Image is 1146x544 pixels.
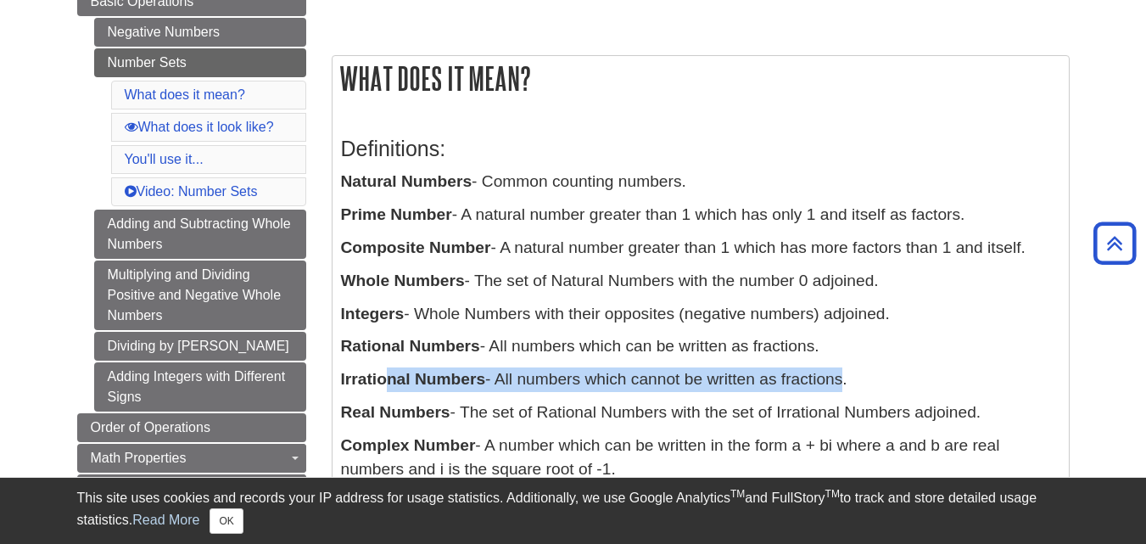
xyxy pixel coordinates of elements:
[94,261,306,330] a: Multiplying and Dividing Positive and Negative Whole Numbers
[341,203,1060,227] p: - A natural number greater than 1 which has only 1 and itself as factors.
[94,18,306,47] a: Negative Numbers
[341,269,1060,294] p: - The set of Natural Numbers with the number 0 adjoined.
[341,302,1060,327] p: - Whole Numbers with their opposites (negative numbers) adjoined.
[341,401,1060,425] p: - The set of Rational Numbers with the set of Irrational Numbers adjoined.
[341,170,1060,194] p: - Common counting numbers.
[341,238,491,256] b: Composite Number
[341,236,1060,261] p: - A natural number greater than 1 which has more factors than 1 and itself.
[341,272,465,289] b: Whole Numbers
[341,370,486,388] b: Irrational Numbers
[341,305,405,322] b: Integers
[341,334,1060,359] p: - All numbers which can be written as fractions.
[125,120,274,134] a: What does it look like?
[94,332,306,361] a: Dividing by [PERSON_NAME]
[341,434,1060,483] p: - A number which can be written in the form a + bi where a and b are real numbers and i is the sq...
[91,451,187,465] span: Math Properties
[132,513,199,527] a: Read More
[210,508,243,534] button: Close
[730,488,745,500] sup: TM
[125,152,204,166] a: You'll use it...
[341,403,450,421] b: Real Numbers
[77,444,306,473] a: Math Properties
[341,367,1060,392] p: - All numbers which cannot be written as fractions.
[94,362,306,412] a: Adding Integers with Different Signs
[333,56,1069,101] h2: What does it mean?
[1087,232,1142,255] a: Back to Top
[825,488,840,500] sup: TM
[341,337,480,355] b: Rational Numbers
[77,474,306,503] a: Factors & Multiples
[125,87,245,102] a: What does it mean?
[341,137,1060,161] h3: Definitions:
[125,184,258,199] a: Video: Number Sets
[341,205,452,223] b: Prime Number
[77,413,306,442] a: Order of Operations
[77,488,1070,534] div: This site uses cookies and records your IP address for usage statistics. Additionally, we use Goo...
[94,48,306,77] a: Number Sets
[91,420,210,435] span: Order of Operations
[341,172,472,190] b: Natural Numbers
[94,210,306,259] a: Adding and Subtracting Whole Numbers
[341,436,476,454] b: Complex Number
